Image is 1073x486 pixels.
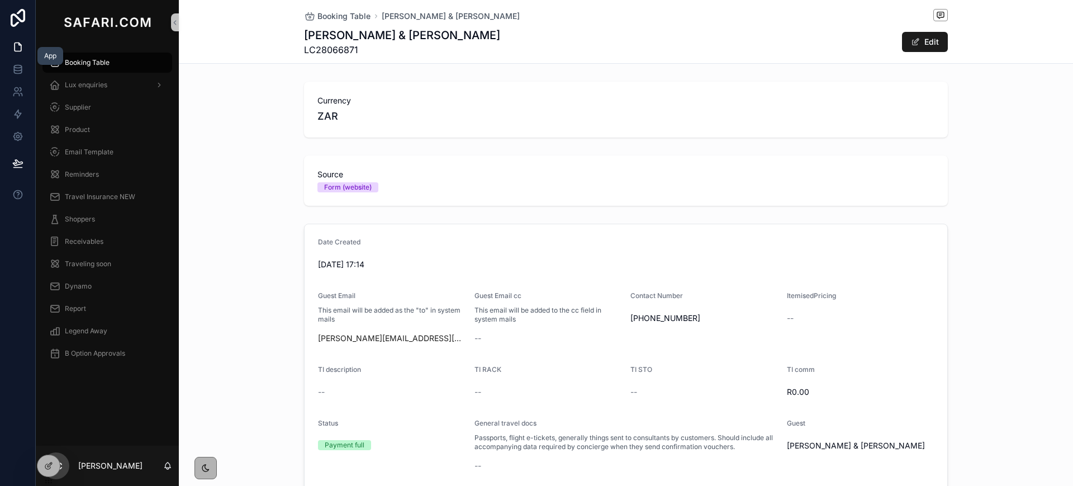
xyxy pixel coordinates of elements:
span: Source [317,169,934,180]
span: General travel docs [474,419,536,427]
span: R0.00 [787,386,934,398]
a: Booking Table [304,11,371,22]
span: -- [474,333,481,344]
span: Guest Email cc [474,291,521,300]
span: Contact Number [630,291,683,300]
a: Traveling soon [42,254,172,274]
span: Travel Insurance NEW [65,192,135,201]
a: Report [42,299,172,319]
a: Receivables [42,232,172,252]
span: Shoppers [65,215,95,224]
span: [DATE] 17:14 [318,259,934,270]
span: [PERSON_NAME] & [PERSON_NAME] [787,440,934,451]
a: Dynamo [42,276,172,296]
span: Traveling soon [65,259,111,268]
span: This email will be added to the cc field in system mails [474,306,622,324]
span: Product [65,125,90,134]
div: App [44,51,56,60]
span: Report [65,304,86,313]
span: [PHONE_NUMBER] [630,313,778,324]
span: -- [787,313,794,324]
h1: [PERSON_NAME] & [PERSON_NAME] [304,27,500,43]
a: Booking Table [42,53,172,73]
span: Passports, flight e-tickets, generally things sent to consultants by customers. Should include al... [474,433,778,451]
span: B Option Approvals [65,349,125,358]
img: App logo [61,13,153,31]
div: Form (website) [324,182,372,192]
span: Email Template [65,148,113,157]
span: Date Created [318,238,360,246]
a: [PERSON_NAME][EMAIL_ADDRESS][DOMAIN_NAME] [318,333,466,344]
span: This email will be added as the "to" in system mails [318,306,466,324]
span: LC28066871 [304,43,500,56]
a: Legend Away [42,321,172,341]
a: Reminders [42,164,172,185]
span: Booking Table [317,11,371,22]
span: Reminders [65,170,99,179]
span: Legend Away [65,327,107,336]
a: Supplier [42,97,172,117]
span: Receivables [65,237,103,246]
span: Booking Table [65,58,110,67]
a: [PERSON_NAME] & [PERSON_NAME] [382,11,520,22]
span: TI comm [787,365,815,374]
button: Edit [902,32,948,52]
span: TI description [318,365,361,374]
p: [PERSON_NAME] [78,460,143,471]
a: B Option Approvals [42,343,172,364]
span: ItemisedPricing [787,291,836,300]
span: TI STO [630,365,652,374]
div: Payment full [325,440,364,450]
span: ZAR [317,108,338,124]
span: -- [474,460,481,471]
span: Status [318,419,338,427]
span: -- [630,386,637,398]
span: Dynamo [65,282,92,291]
span: Lux enquiries [65,81,107,89]
a: Email Template [42,142,172,162]
span: Supplier [65,103,91,112]
a: Travel Insurance NEW [42,187,172,207]
span: TI RACK [474,365,501,374]
span: -- [318,386,325,398]
a: Shoppers [42,209,172,229]
a: Product [42,120,172,140]
span: Guest [787,419,805,427]
span: Guest Email [318,291,355,300]
a: Lux enquiries [42,75,172,95]
span: -- [474,386,481,398]
div: scrollable content [36,45,179,378]
span: Currency [317,95,934,106]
